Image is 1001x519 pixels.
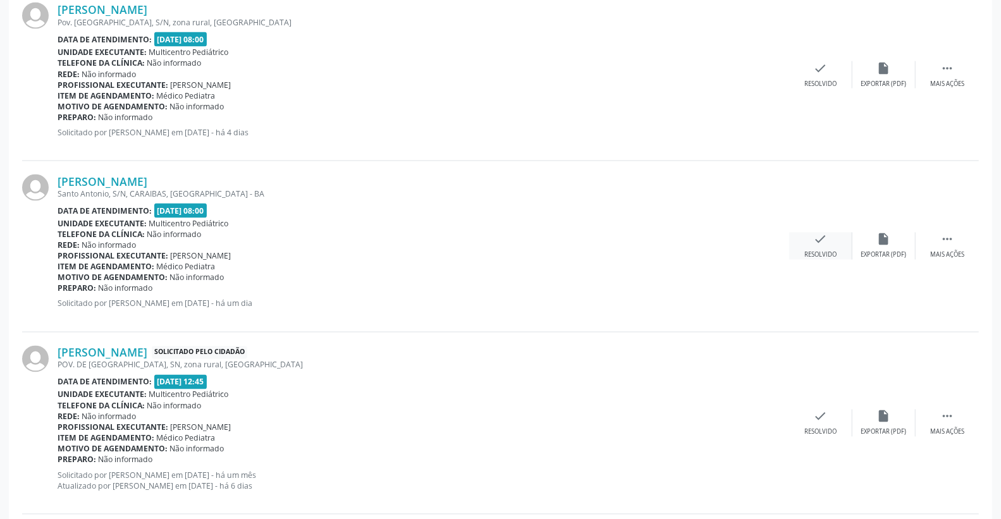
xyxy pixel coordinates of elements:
[171,422,231,433] span: [PERSON_NAME]
[171,80,231,90] span: [PERSON_NAME]
[171,251,231,262] span: [PERSON_NAME]
[22,346,49,372] img: img
[170,101,224,112] span: Não informado
[82,240,137,251] span: Não informado
[58,90,154,101] b: Item de agendamento:
[149,218,229,229] span: Multicentro Pediátrico
[814,233,828,247] i: check
[58,34,152,45] b: Data de atendimento:
[99,112,153,123] span: Não informado
[861,80,907,89] div: Exportar (PDF)
[154,204,207,218] span: [DATE] 08:00
[930,428,964,437] div: Mais ações
[58,470,789,492] p: Solicitado por [PERSON_NAME] em [DATE] - há um mês Atualizado por [PERSON_NAME] em [DATE] - há 6 ...
[58,69,80,80] b: Rede:
[58,240,80,251] b: Rede:
[58,360,789,370] div: POV. DE [GEOGRAPHIC_DATA], SN, zona rural, [GEOGRAPHIC_DATA]
[149,389,229,400] span: Multicentro Pediátrico
[58,218,147,229] b: Unidade executante:
[170,444,224,455] span: Não informado
[22,174,49,201] img: img
[154,375,207,389] span: [DATE] 12:45
[804,251,837,260] div: Resolvido
[152,346,247,360] span: Solicitado pelo cidadão
[58,433,154,444] b: Item de agendamento:
[157,433,216,444] span: Médico Pediatra
[82,69,137,80] span: Não informado
[154,32,207,47] span: [DATE] 08:00
[58,3,147,16] a: [PERSON_NAME]
[940,410,954,424] i: 
[58,229,145,240] b: Telefone da clínica:
[58,101,168,112] b: Motivo de agendamento:
[804,428,837,437] div: Resolvido
[58,444,168,455] b: Motivo de agendamento:
[804,80,837,89] div: Resolvido
[861,428,907,437] div: Exportar (PDF)
[82,412,137,422] span: Não informado
[58,272,168,283] b: Motivo de agendamento:
[861,251,907,260] div: Exportar (PDF)
[58,205,152,216] b: Data de atendimento:
[58,188,789,199] div: Santo Antonio, S/N, CARAIBAS, [GEOGRAPHIC_DATA] - BA
[58,112,96,123] b: Preparo:
[58,174,147,188] a: [PERSON_NAME]
[877,61,891,75] i: insert_drive_file
[940,233,954,247] i: 
[58,127,789,138] p: Solicitado por [PERSON_NAME] em [DATE] - há 4 dias
[58,389,147,400] b: Unidade executante:
[147,58,202,68] span: Não informado
[58,17,789,28] div: Pov. [GEOGRAPHIC_DATA], S/N, zona rural, [GEOGRAPHIC_DATA]
[58,422,168,433] b: Profissional executante:
[930,251,964,260] div: Mais ações
[157,262,216,272] span: Médico Pediatra
[930,80,964,89] div: Mais ações
[58,377,152,388] b: Data de atendimento:
[58,455,96,465] b: Preparo:
[58,412,80,422] b: Rede:
[99,283,153,294] span: Não informado
[58,80,168,90] b: Profissional executante:
[814,61,828,75] i: check
[58,283,96,294] b: Preparo:
[147,401,202,412] span: Não informado
[58,298,789,309] p: Solicitado por [PERSON_NAME] em [DATE] - há um dia
[814,410,828,424] i: check
[147,229,202,240] span: Não informado
[58,47,147,58] b: Unidade executante:
[149,47,229,58] span: Multicentro Pediátrico
[170,272,224,283] span: Não informado
[58,262,154,272] b: Item de agendamento:
[58,346,147,360] a: [PERSON_NAME]
[877,233,891,247] i: insert_drive_file
[58,251,168,262] b: Profissional executante:
[58,401,145,412] b: Telefone da clínica:
[157,90,216,101] span: Médico Pediatra
[22,3,49,29] img: img
[58,58,145,68] b: Telefone da clínica:
[877,410,891,424] i: insert_drive_file
[940,61,954,75] i: 
[99,455,153,465] span: Não informado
